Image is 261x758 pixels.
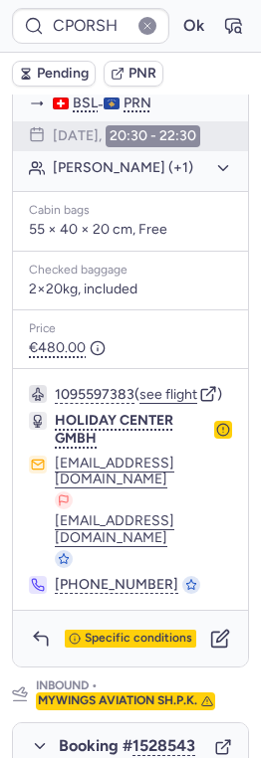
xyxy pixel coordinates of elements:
div: Checked baggage [29,264,232,278]
span: €480.00 [29,340,106,356]
input: PNR Reference [12,8,169,44]
button: Ok [177,10,209,42]
button: see flight [139,387,197,403]
button: [PERSON_NAME] (+1) [53,159,232,177]
button: Specific conditions [65,630,196,648]
span: HOLIDAY CENTER GMBH [55,412,173,447]
div: [DATE], [53,125,200,147]
div: Price [29,322,232,336]
button: [EMAIL_ADDRESS][DOMAIN_NAME] [55,456,232,487]
button: 1528543 [132,737,195,755]
p: 55 × 40 × 20 cm, Free [29,221,232,239]
div: - [53,95,232,113]
span: PRN [124,95,151,112]
button: 1095597383 [55,386,134,404]
span: Booking # [59,737,195,755]
span: Pending [37,66,89,82]
time: 20:30 - 22:30 [106,125,200,147]
span: BSL [73,95,98,112]
p: Inbound • [36,679,249,711]
div: ( ) [55,385,232,403]
button: [PHONE_NUMBER] [55,576,178,594]
button: PNR [104,61,163,87]
span: Specific conditions [85,632,192,646]
span: PNR [129,66,156,82]
div: Cabin bags [29,204,232,218]
button: [EMAIL_ADDRESS][DOMAIN_NAME] [55,513,232,545]
span: MYWINGS AVIATION SH.P.K. [36,692,215,710]
span: 2×20kg, included [29,282,137,297]
button: Pending [12,61,96,87]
